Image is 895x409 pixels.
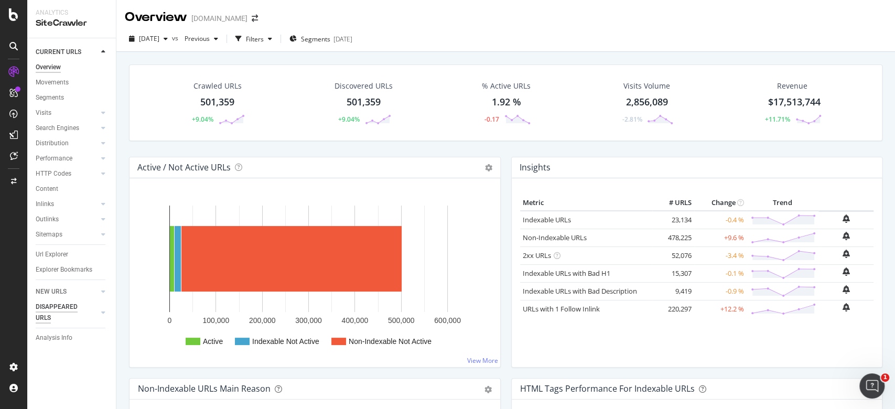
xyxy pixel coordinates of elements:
a: Search Engines [36,123,98,134]
text: 100,000 [203,316,230,325]
div: bell-plus [843,250,850,258]
div: % Active URLs [482,81,531,91]
text: 600,000 [434,316,461,325]
a: URLs with 1 Follow Inlink [523,304,600,314]
div: +9.04% [192,115,213,124]
div: Sitemaps [36,229,62,240]
td: -0.4 % [694,211,747,229]
i: Options [485,164,492,171]
a: Performance [36,153,98,164]
th: Metric [520,195,652,211]
span: vs [172,34,180,42]
div: [DOMAIN_NAME] [191,13,247,24]
a: Indexable URLs with Bad H1 [523,268,610,278]
span: Segments [301,35,330,44]
text: 300,000 [295,316,322,325]
a: View More [467,356,498,365]
a: DISAPPEARED URLS [36,302,98,324]
div: Overview [36,62,61,73]
iframe: Intercom live chat [859,373,885,399]
a: CURRENT URLS [36,47,98,58]
div: Visits [36,107,51,119]
div: Search Engines [36,123,79,134]
a: Overview [36,62,109,73]
span: 1 [881,373,889,382]
text: 400,000 [342,316,369,325]
span: Previous [180,34,210,43]
th: # URLS [652,195,694,211]
a: NEW URLS [36,286,98,297]
h4: Insights [520,160,551,175]
a: Segments [36,92,109,103]
td: -0.9 % [694,282,747,300]
div: arrow-right-arrow-left [252,15,258,22]
div: Analysis Info [36,332,72,343]
td: 23,134 [652,211,694,229]
button: [DATE] [125,30,172,47]
text: Indexable Not Active [252,337,319,346]
a: Indexable URLs with Bad Description [523,286,637,296]
div: -0.17 [484,115,499,124]
div: Distribution [36,138,69,149]
td: 9,419 [652,282,694,300]
div: HTML Tags Performance for Indexable URLs [520,383,695,394]
div: 501,359 [200,95,234,109]
td: 478,225 [652,229,694,246]
div: Overview [125,8,187,26]
span: $17,513,744 [768,95,821,108]
text: 500,000 [388,316,415,325]
div: Discovered URLs [335,81,393,91]
a: Distribution [36,138,98,149]
text: 0 [168,316,172,325]
div: bell-plus [843,232,850,240]
a: Indexable URLs [523,215,571,224]
text: 200,000 [249,316,276,325]
div: bell-plus [843,303,850,311]
a: Url Explorer [36,249,109,260]
td: -0.1 % [694,264,747,282]
div: [DATE] [333,35,352,44]
a: Outlinks [36,214,98,225]
a: Sitemaps [36,229,98,240]
td: 220,297 [652,300,694,318]
span: Revenue [777,81,807,91]
th: Change [694,195,747,211]
a: 2xx URLs [523,251,551,260]
div: Visits Volume [623,81,670,91]
a: HTTP Codes [36,168,98,179]
div: 501,359 [347,95,381,109]
a: Analysis Info [36,332,109,343]
a: Content [36,184,109,195]
text: Non-Indexable Not Active [349,337,432,346]
div: HTTP Codes [36,168,71,179]
div: bell-plus [843,214,850,223]
a: Explorer Bookmarks [36,264,109,275]
div: Explorer Bookmarks [36,264,92,275]
div: Inlinks [36,199,54,210]
div: Segments [36,92,64,103]
div: Outlinks [36,214,59,225]
button: Filters [231,30,276,47]
div: CURRENT URLS [36,47,81,58]
div: DISAPPEARED URLS [36,302,89,324]
div: Non-Indexable URLs Main Reason [138,383,271,394]
div: bell-plus [843,285,850,294]
svg: A chart. [138,195,486,359]
th: Trend [747,195,818,211]
div: Performance [36,153,72,164]
h4: Active / Not Active URLs [137,160,231,175]
button: Segments[DATE] [285,30,357,47]
a: Visits [36,107,98,119]
td: -3.4 % [694,246,747,264]
div: 2,856,089 [626,95,667,109]
td: +9.6 % [694,229,747,246]
div: +11.71% [765,115,790,124]
text: Active [203,337,223,346]
div: Url Explorer [36,249,68,260]
td: +12.2 % [694,300,747,318]
div: +9.04% [338,115,360,124]
div: SiteCrawler [36,17,107,29]
div: Analytics [36,8,107,17]
div: Movements [36,77,69,88]
div: Crawled URLs [193,81,242,91]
